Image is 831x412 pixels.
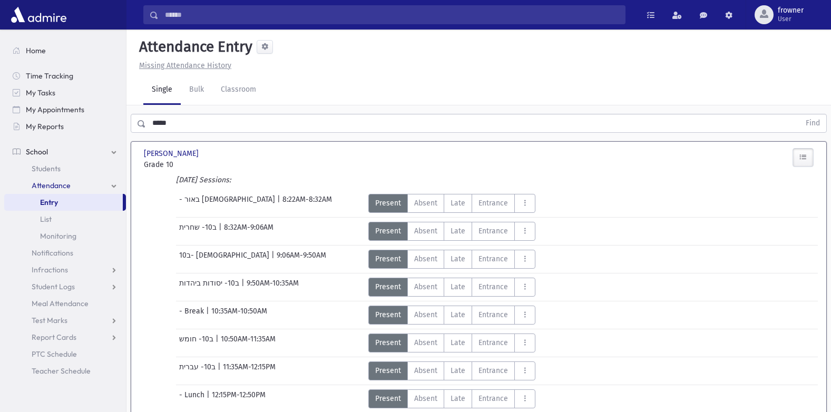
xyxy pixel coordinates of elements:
span: Late [451,198,465,209]
span: Report Cards [32,332,76,342]
a: Infractions [4,261,126,278]
span: Attendance [32,181,71,190]
span: Present [375,225,401,237]
h5: Attendance Entry [135,38,252,56]
span: School [26,147,48,156]
span: | [241,278,247,297]
a: My Appointments [4,101,126,118]
a: Time Tracking [4,67,126,84]
span: Absent [414,281,437,292]
div: AttTypes [368,306,535,325]
span: - באור [DEMOGRAPHIC_DATA] [179,194,277,213]
i: [DATE] Sessions: [176,175,231,184]
span: Late [451,225,465,237]
span: Entrance [478,365,508,376]
a: My Tasks [4,84,126,101]
span: Notifications [32,248,73,258]
span: My Appointments [26,105,84,114]
span: PTC Schedule [32,349,77,359]
span: Absent [414,337,437,348]
span: Present [375,253,401,264]
span: My Tasks [26,88,55,97]
span: Students [32,164,61,173]
span: Present [375,198,401,209]
a: Bulk [181,75,212,105]
span: User [778,15,804,23]
a: My Reports [4,118,126,135]
span: Entrance [478,309,508,320]
span: 10:50AM-11:35AM [221,333,276,352]
span: Infractions [32,265,68,274]
a: Classroom [212,75,265,105]
span: Meal Attendance [32,299,89,308]
span: 12:15PM-12:50PM [212,389,266,408]
span: Home [26,46,46,55]
span: ב10- [DEMOGRAPHIC_DATA] [179,250,271,269]
span: Time Tracking [26,71,73,81]
div: AttTypes [368,222,535,241]
span: | [219,222,224,241]
div: AttTypes [368,194,535,213]
span: 11:35AM-12:15PM [223,361,276,380]
span: Absent [414,198,437,209]
span: Late [451,281,465,292]
a: Notifications [4,244,126,261]
a: Attendance [4,177,126,194]
u: Missing Attendance History [139,61,231,70]
a: School [4,143,126,160]
span: Late [451,309,465,320]
span: | [218,361,223,380]
div: AttTypes [368,250,535,269]
span: 8:32AM-9:06AM [224,222,273,241]
a: Monitoring [4,228,126,244]
span: Absent [414,309,437,320]
div: AttTypes [368,361,535,380]
span: [PERSON_NAME] [144,148,201,159]
span: | [216,333,221,352]
span: My Reports [26,122,64,131]
span: 10:35AM-10:50AM [211,306,267,325]
span: List [40,214,52,224]
span: Student Logs [32,282,75,291]
span: Teacher Schedule [32,366,91,376]
img: AdmirePro [8,4,69,25]
span: 9:06AM-9:50AM [277,250,326,269]
span: Present [375,393,401,404]
span: 9:50AM-10:35AM [247,278,299,297]
span: frowner [778,6,804,15]
span: ב10- חומש [179,333,216,352]
div: AttTypes [368,333,535,352]
span: ב10- יסודות ביהדות [179,278,241,297]
span: Present [375,365,401,376]
span: Entrance [478,253,508,264]
a: Entry [4,194,123,211]
a: Home [4,42,126,59]
span: | [277,194,282,213]
span: Late [451,337,465,348]
span: Entrance [478,281,508,292]
span: Present [375,309,401,320]
a: Report Cards [4,329,126,346]
a: Meal Attendance [4,295,126,312]
span: ב10- שחרית [179,222,219,241]
span: Absent [414,225,437,237]
span: Absent [414,253,437,264]
div: AttTypes [368,389,535,408]
a: Students [4,160,126,177]
a: Teacher Schedule [4,362,126,379]
a: Student Logs [4,278,126,295]
span: Grade 10 [144,159,247,170]
span: 8:22AM-8:32AM [282,194,332,213]
a: Test Marks [4,312,126,329]
span: Entrance [478,198,508,209]
span: Monitoring [40,231,76,241]
input: Search [159,5,625,24]
span: Present [375,337,401,348]
span: - Lunch [179,389,207,408]
span: Late [451,365,465,376]
button: Find [799,114,826,132]
span: | [271,250,277,269]
span: Present [375,281,401,292]
a: Single [143,75,181,105]
span: - Break [179,306,206,325]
